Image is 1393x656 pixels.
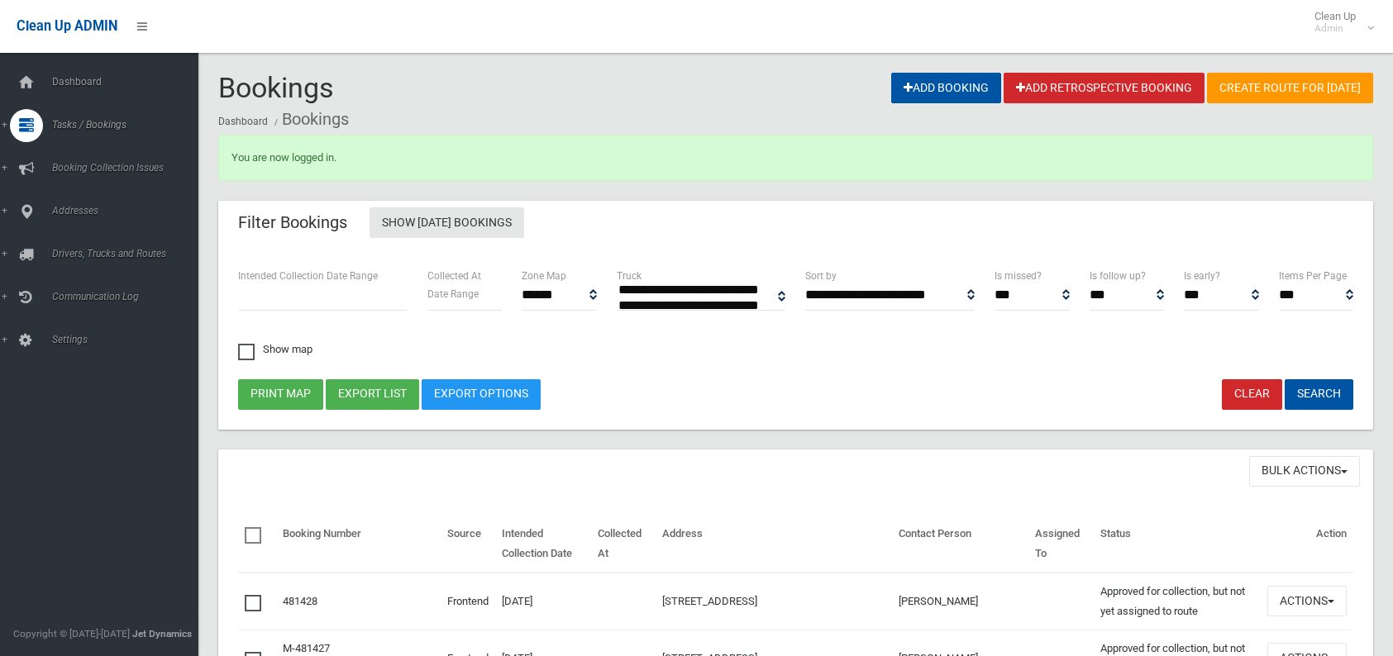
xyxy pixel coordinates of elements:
a: Dashboard [218,116,268,127]
span: Drivers, Trucks and Routes [47,248,211,259]
span: Communication Log [47,291,211,302]
a: [STREET_ADDRESS] [662,595,757,607]
td: Frontend [441,573,495,630]
a: Show [DATE] Bookings [370,207,524,238]
th: Booking Number [276,516,441,573]
th: Source [441,516,495,573]
button: Actions [1267,586,1347,616]
a: Add Retrospective Booking [1004,73,1205,103]
td: [PERSON_NAME] [892,573,1028,630]
a: 481428 [283,595,317,607]
button: Bulk Actions [1249,456,1360,487]
li: Bookings [270,104,349,135]
a: Add Booking [891,73,1001,103]
strong: Jet Dynamics [132,628,192,639]
th: Collected At [591,516,656,573]
small: Admin [1314,22,1356,35]
th: Address [656,516,892,573]
span: Tasks / Bookings [47,119,211,131]
th: Intended Collection Date [495,516,591,573]
a: Export Options [422,379,541,410]
a: M-481427 [283,642,330,654]
a: Clear [1222,379,1282,410]
th: Contact Person [892,516,1028,573]
span: Dashboard [47,76,211,88]
span: Bookings [218,71,334,104]
td: Approved for collection, but not yet assigned to route [1094,573,1261,630]
header: Filter Bookings [218,207,367,239]
th: Action [1261,516,1353,573]
button: Search [1285,379,1353,410]
a: Create route for [DATE] [1207,73,1373,103]
span: Addresses [47,205,211,216]
td: [DATE] [495,573,591,630]
label: Truck [617,267,642,285]
span: Booking Collection Issues [47,162,211,174]
span: Copyright © [DATE]-[DATE] [13,628,130,639]
button: Export list [326,379,419,410]
span: Show map [238,344,312,354]
th: Status [1094,516,1261,573]
button: Print map [238,379,323,410]
span: Clean Up [1306,10,1372,35]
th: Assigned To [1028,516,1094,573]
div: You are now logged in. [218,135,1373,181]
span: Settings [47,334,211,345]
span: Clean Up ADMIN [17,18,117,34]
